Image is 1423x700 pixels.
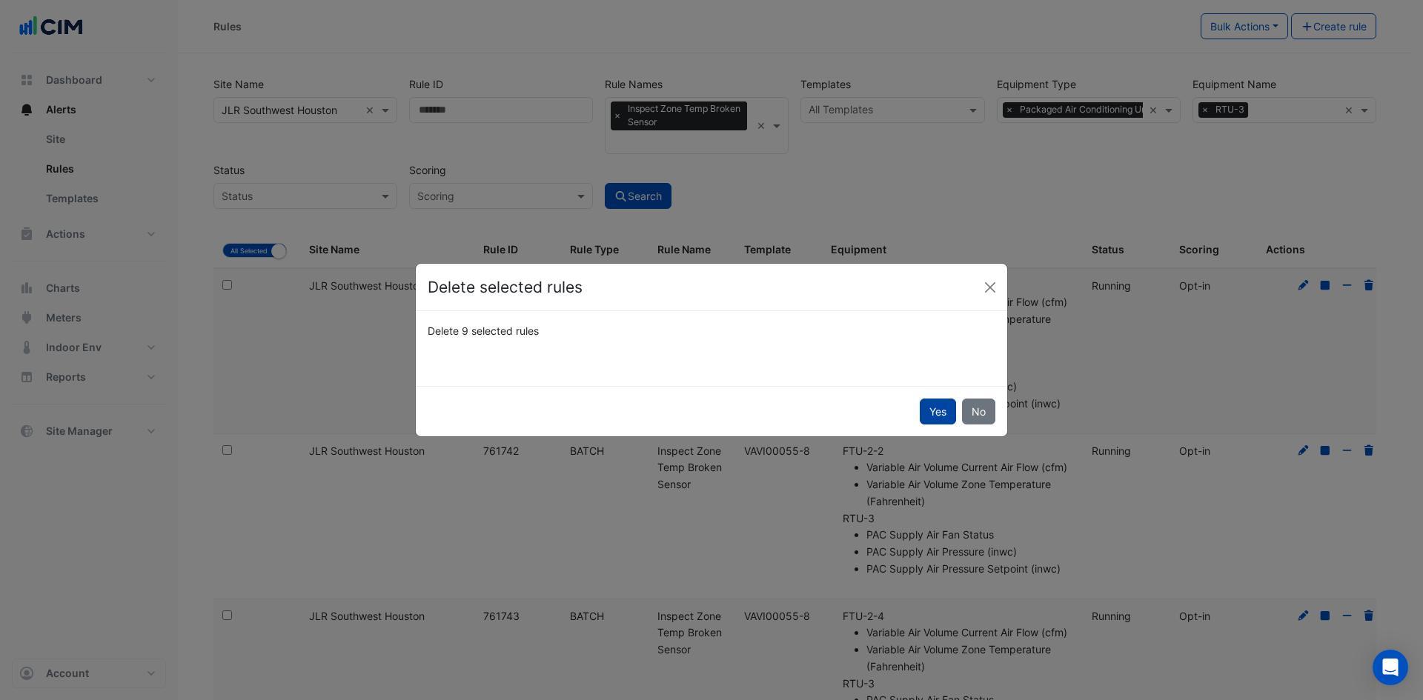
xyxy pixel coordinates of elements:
[962,399,995,424] button: No
[419,323,1004,339] div: Delete 9 selected rules
[979,276,1001,299] button: Close
[428,276,583,299] h4: Delete selected rules
[1373,650,1408,685] div: Open Intercom Messenger
[920,399,956,424] button: Yes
